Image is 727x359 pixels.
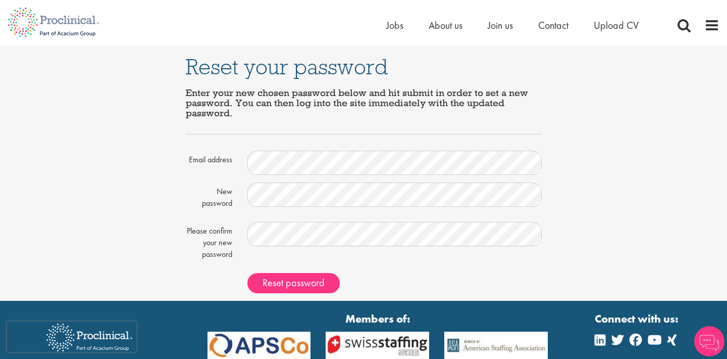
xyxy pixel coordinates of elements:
span: Reset password [263,276,325,289]
label: Email address [178,151,240,166]
a: Upload CV [594,19,639,32]
button: Reset password [247,273,340,293]
strong: Connect with us: [595,311,681,327]
img: APSCo [200,332,319,359]
a: About us [429,19,462,32]
a: Contact [538,19,568,32]
iframe: reCAPTCHA [7,322,136,352]
label: New password [178,183,240,209]
label: Please confirm your new password [178,222,240,260]
img: APSCo [437,332,555,359]
a: Jobs [386,19,403,32]
a: Join us [488,19,513,32]
strong: Members of: [207,311,548,327]
h4: Enter your new chosen password below and hit submit in order to set a new password. You can then ... [186,88,542,118]
span: Reset your password [186,53,388,80]
img: APSCo [318,332,437,359]
img: Proclinical Recruitment [39,317,140,358]
img: Chatbot [694,326,724,356]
